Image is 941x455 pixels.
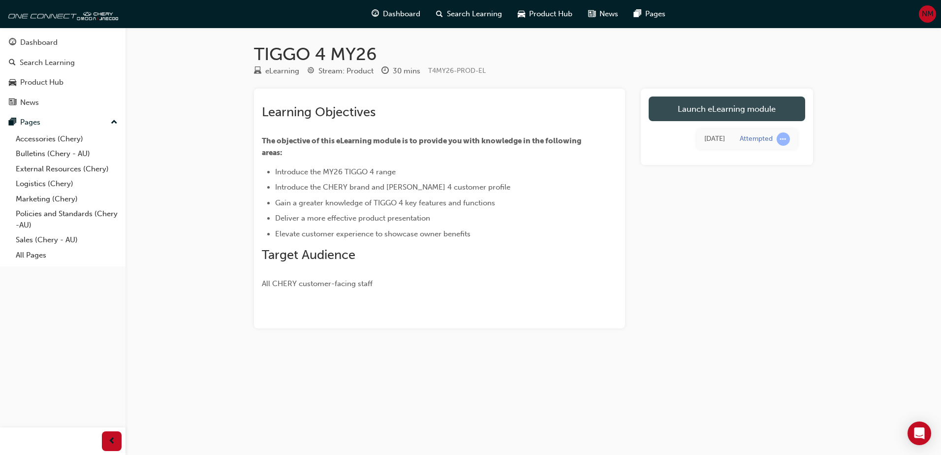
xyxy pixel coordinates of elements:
[12,176,122,192] a: Logistics (Chery)
[922,8,934,20] span: NM
[20,117,40,128] div: Pages
[372,8,379,20] span: guage-icon
[20,77,63,88] div: Product Hub
[393,65,420,77] div: 30 mins
[599,8,618,20] span: News
[649,97,805,121] a: Launch eLearning module
[428,4,510,24] a: search-iconSearch Learning
[634,8,641,20] span: pages-icon
[254,43,813,65] h1: TIGGO 4 MY26
[919,5,936,23] button: NM
[262,247,355,262] span: Target Audience
[777,132,790,146] span: learningRecordVerb_ATTEMPT-icon
[9,59,16,67] span: search-icon
[529,8,572,20] span: Product Hub
[307,67,314,76] span: target-icon
[254,67,261,76] span: learningResourceType_ELEARNING-icon
[4,113,122,131] button: Pages
[4,54,122,72] a: Search Learning
[12,206,122,232] a: Policies and Standards (Chery -AU)
[381,65,420,77] div: Duration
[908,422,931,445] div: Open Intercom Messenger
[383,8,420,20] span: Dashboard
[381,67,389,76] span: clock-icon
[275,198,495,207] span: Gain a greater knowledge of TIGGO 4 key features and functions
[20,97,39,108] div: News
[645,8,665,20] span: Pages
[9,118,16,127] span: pages-icon
[364,4,428,24] a: guage-iconDashboard
[275,167,396,176] span: Introduce the MY26 TIGGO 4 range
[436,8,443,20] span: search-icon
[108,435,116,448] span: prev-icon
[5,4,118,24] img: oneconnect
[4,33,122,52] a: Dashboard
[275,214,430,223] span: Deliver a more effective product presentation
[704,133,725,145] div: Sat Aug 16 2025 10:49:26 GMT+1000 (Australian Eastern Standard Time)
[307,65,374,77] div: Stream
[12,192,122,207] a: Marketing (Chery)
[262,279,373,288] span: All CHERY customer-facing staff
[12,232,122,248] a: Sales (Chery - AU)
[12,146,122,162] a: Bulletins (Chery - AU)
[9,98,16,107] span: news-icon
[4,94,122,112] a: News
[4,73,122,92] a: Product Hub
[12,248,122,263] a: All Pages
[518,8,525,20] span: car-icon
[580,4,626,24] a: news-iconNews
[447,8,502,20] span: Search Learning
[275,183,510,192] span: Introduce the CHERY brand and [PERSON_NAME] 4 customer profile
[510,4,580,24] a: car-iconProduct Hub
[111,116,118,129] span: up-icon
[740,134,773,144] div: Attempted
[428,66,486,75] span: Learning resource code
[254,65,299,77] div: Type
[12,162,122,177] a: External Resources (Chery)
[265,65,299,77] div: eLearning
[262,104,376,120] span: Learning Objectives
[20,57,75,68] div: Search Learning
[588,8,596,20] span: news-icon
[12,131,122,147] a: Accessories (Chery)
[262,136,583,157] span: The objective of this eLearning module is to provide you with knowledge in the following areas:
[318,65,374,77] div: Stream: Product
[4,32,122,113] button: DashboardSearch LearningProduct HubNews
[20,37,58,48] div: Dashboard
[9,38,16,47] span: guage-icon
[275,229,470,238] span: Elevate customer experience to showcase owner benefits
[9,78,16,87] span: car-icon
[626,4,673,24] a: pages-iconPages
